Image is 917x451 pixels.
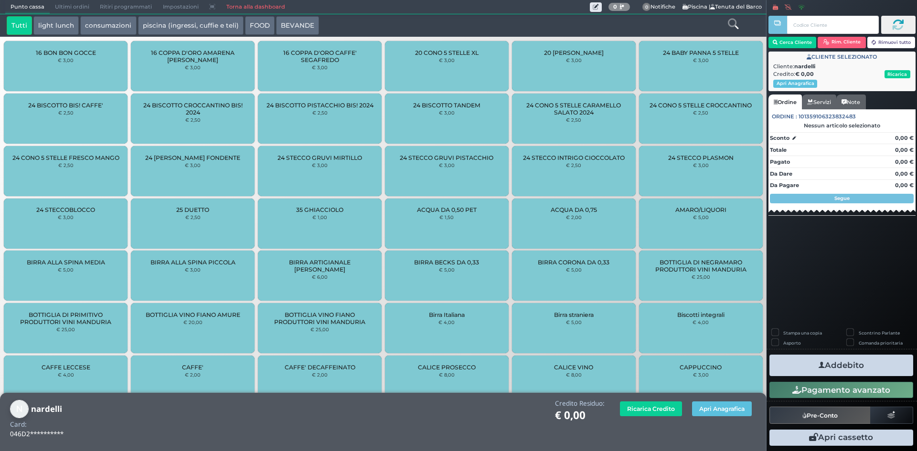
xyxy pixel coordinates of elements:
small: € 2,50 [566,117,581,123]
small: € 2,00 [185,372,201,378]
span: 20 [PERSON_NAME] [544,49,604,56]
small: € 2,50 [185,214,201,220]
button: piscina (ingressi, cuffie e teli) [138,16,244,35]
strong: Sconto [770,134,789,142]
strong: € 0,00 [795,71,814,77]
span: 16 COPPA D'ORO AMARENA [PERSON_NAME] [139,49,246,63]
span: AMARO/LIQUORI [675,206,726,213]
b: nardelli [31,403,62,414]
span: 0 [642,3,651,11]
span: CAPPUCCINO [680,364,722,371]
div: Cliente: [773,63,910,71]
small: € 2,50 [185,117,201,123]
button: Pagamento avanzato [769,382,913,398]
strong: 0,00 € [895,170,914,177]
small: € 2,00 [312,372,328,378]
a: Torna alla dashboard [221,0,290,14]
span: 24 [PERSON_NAME] FONDENTE [145,154,240,161]
small: € 3,00 [439,110,455,115]
strong: Da Pagare [770,182,799,189]
span: 24 CONO 5 STELLE CROCCANTINO [650,102,752,109]
small: € 3,00 [693,162,709,168]
strong: 0,00 € [895,158,914,165]
b: 0 [613,3,617,10]
small: € 3,00 [566,57,582,63]
span: ACQUA DA 0,75 [551,206,597,213]
span: 101359106323832483 [799,113,856,121]
small: € 6,00 [312,274,328,280]
small: € 2,00 [566,214,582,220]
span: BOTTIGLIA DI NEGRAMARO PRODUTTORI VINI MANDURIA [647,259,754,273]
span: CALICE PROSECCO [418,364,476,371]
span: BIRRA ALLA SPINA PICCOLA [150,259,235,266]
span: 24 BISCOTTO CROCCANTINO BIS! 2024 [139,102,246,116]
b: nardelli [794,63,815,70]
small: € 3,00 [312,162,328,168]
span: 24 BISCOTTO TANDEM [413,102,480,109]
button: Apri Anagrafica [692,401,752,416]
span: CAFFE' [182,364,203,371]
button: Cerca Cliente [768,37,817,48]
small: € 2,50 [58,162,74,168]
span: CALICE VINO [554,364,593,371]
span: 24 CONO 5 STELLE FRESCO MANGO [12,154,119,161]
span: Ordine : [772,113,797,121]
span: BIRRA BECKS DA 0,33 [414,259,479,266]
small: € 3,00 [693,372,709,378]
button: light lunch [33,16,79,35]
small: € 1,50 [439,214,454,220]
small: € 5,00 [566,267,582,273]
span: BIRRA ARTIGIANALE [PERSON_NAME] [266,259,373,273]
span: 20 CONO 5 STELLE XL [415,49,479,56]
a: Servizi [802,94,836,110]
small: € 25,00 [56,326,75,332]
label: Stampa una copia [783,330,822,336]
span: Birra straniera [554,311,594,318]
h1: € 0,00 [555,409,605,421]
span: 16 COPPA D'ORO CAFFE' SEGAFREDO [266,49,373,63]
span: BIRRA ALLA SPINA MEDIA [27,259,105,266]
small: € 3,00 [185,267,201,273]
span: 24 STECCO GRUVI MIRTILLO [277,154,362,161]
small: € 2,50 [693,110,708,115]
small: € 3,00 [439,162,455,168]
strong: Da Dare [770,170,792,177]
small: € 5,00 [439,267,455,273]
button: Ricarica Credito [620,401,682,416]
small: € 4,00 [58,372,74,378]
small: € 3,00 [439,57,455,63]
a: Note [836,94,865,110]
span: 24 STECCOBLOCCO [36,206,95,213]
span: Impostazioni [158,0,204,14]
span: 24 BISCOTTO PISTACCHIO BIS! 2024 [267,102,373,109]
div: Nessun articolo selezionato [768,122,916,129]
button: Ricarica [885,70,910,78]
span: Punto cassa [5,0,50,14]
button: Addebito [769,355,913,376]
span: 24 STECCO PLASMON [668,154,734,161]
small: € 3,00 [312,64,328,70]
small: € 5,00 [58,267,74,273]
button: Apri Anagrafica [773,80,817,88]
button: Rim. Cliente [818,37,866,48]
input: Codice Cliente [787,16,878,34]
span: 25 DUETTO [176,206,209,213]
span: Ritiri programmati [95,0,157,14]
span: 24 STECCO GRUVI PISTACCHIO [400,154,493,161]
button: consumazioni [80,16,136,35]
strong: Totale [770,147,787,153]
small: € 3,00 [58,214,74,220]
strong: 0,00 € [895,182,914,189]
button: Tutti [7,16,32,35]
small: € 2,50 [58,110,74,115]
small: € 4,00 [693,319,709,325]
label: Scontrino Parlante [859,330,900,336]
span: BOTTIGLIA VINO FIANO PRODUTTORI VINI MANDURIA [266,311,373,325]
small: € 5,00 [566,319,582,325]
span: CLIENTE SELEZIONATO [807,53,877,61]
span: CAFFE LECCESE [42,364,90,371]
span: BIRRA CORONA DA 0,33 [538,259,609,266]
small: € 4,00 [438,319,455,325]
small: € 3,00 [693,57,709,63]
span: 24 BABY PANNA 5 STELLE [663,49,739,56]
